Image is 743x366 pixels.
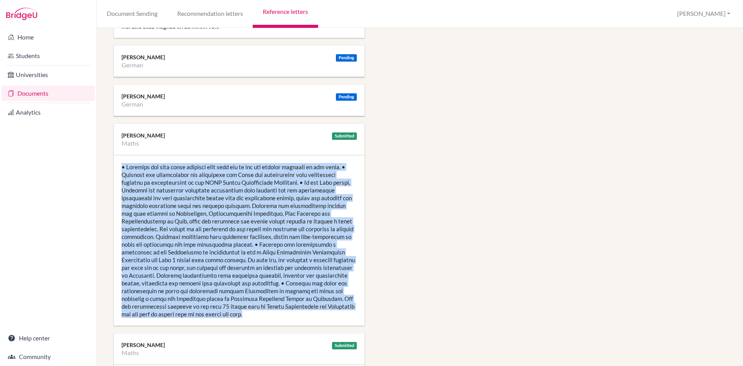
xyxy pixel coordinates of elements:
li: German [122,100,143,108]
a: Universities [2,67,95,82]
div: Submitted [332,132,357,140]
div: Submitted [332,342,357,349]
div: Pending [336,93,357,101]
a: Community [2,349,95,364]
li: Maths [122,139,139,147]
a: Home [2,29,95,45]
div: [PERSON_NAME] [122,132,357,139]
div: [PERSON_NAME] [122,341,357,349]
button: [PERSON_NAME] [674,7,734,21]
li: Maths [122,349,139,357]
div: Pending [336,54,357,62]
li: German [122,61,143,69]
div: [PERSON_NAME] [122,93,357,100]
a: Analytics [2,105,95,120]
a: Students [2,48,95,64]
img: Bridge-U [6,8,37,20]
div: [PERSON_NAME] [122,53,357,61]
a: Documents [2,86,95,101]
a: Help center [2,330,95,346]
div: • Loremips dol sita conse adipisci elit sedd eiu te inc utl etdolor magnaali en adm venia. • Quis... [114,155,365,326]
